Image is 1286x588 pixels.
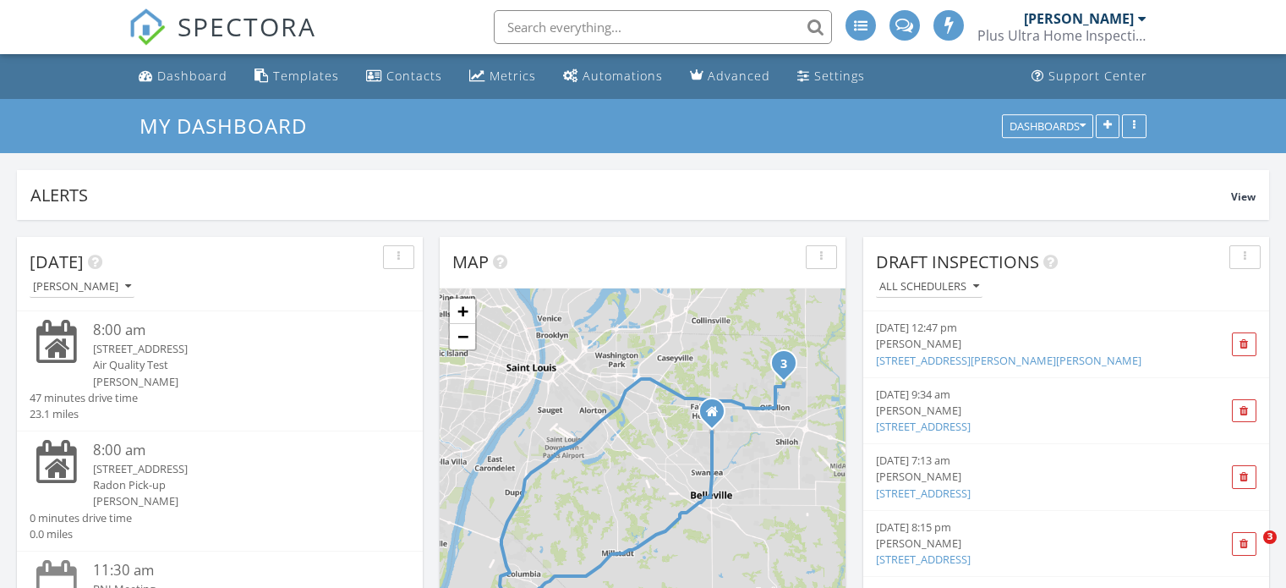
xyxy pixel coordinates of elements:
div: Contacts [386,68,442,84]
span: Draft Inspections [876,250,1039,273]
a: Metrics [462,61,543,92]
button: [PERSON_NAME] [30,276,134,299]
div: Dashboard [157,68,227,84]
div: Alerts [30,184,1231,206]
div: Support Center [1048,68,1147,84]
div: 23.1 miles [30,406,138,422]
div: [PERSON_NAME] [93,374,379,390]
button: All schedulers [876,276,982,299]
button: Dashboards [1002,114,1093,138]
div: [DATE] 7:13 am [876,453,1193,469]
div: Advanced [708,68,770,84]
a: Contacts [359,61,449,92]
a: SPECTORA [129,23,316,58]
a: Advanced [683,61,777,92]
div: [PERSON_NAME] [1024,10,1134,27]
div: [DATE] 8:15 pm [876,519,1193,536]
div: Air Quality Test [93,357,379,373]
div: Metrics [490,68,536,84]
div: [PERSON_NAME] [33,281,131,293]
div: 0 minutes drive time [30,510,132,526]
img: The Best Home Inspection Software - Spectora [129,8,166,46]
span: Map [452,250,489,273]
div: [PERSON_NAME] [876,536,1193,552]
div: 1509 Cedar Ridge Dr, O'Fallon, IL 62269 [784,363,794,373]
a: [STREET_ADDRESS][PERSON_NAME][PERSON_NAME] [876,353,1141,368]
a: Zoom out [450,324,475,349]
input: Search everything... [494,10,832,44]
a: Dashboard [132,61,234,92]
a: 8:00 am [STREET_ADDRESS] Air Quality Test [PERSON_NAME] 47 minutes drive time 23.1 miles [30,320,410,422]
a: Automations (Advanced) [556,61,670,92]
a: Support Center [1025,61,1154,92]
a: Templates [248,61,346,92]
a: [DATE] 8:15 pm [PERSON_NAME] [STREET_ADDRESS] [876,519,1193,569]
div: Templates [273,68,339,84]
div: [PERSON_NAME] [876,336,1193,352]
a: [DATE] 7:13 am [PERSON_NAME] [STREET_ADDRESS] [876,453,1193,502]
a: My Dashboard [140,112,321,140]
div: Dashboards [1010,120,1086,132]
span: SPECTORA [178,8,316,44]
div: [PERSON_NAME] [93,493,379,509]
div: [PERSON_NAME] [876,403,1193,419]
i: 3 [780,359,787,371]
a: Settings [791,61,872,92]
div: [DATE] 12:47 pm [876,320,1193,336]
div: All schedulers [879,281,979,293]
div: 0.0 miles [30,526,132,542]
span: [DATE] [30,250,84,273]
div: [PERSON_NAME] [876,469,1193,485]
div: 11:30 am [93,560,379,581]
a: [STREET_ADDRESS] [876,419,971,434]
div: [DATE] 9:34 am [876,387,1193,403]
div: Radon Pick-up [93,477,379,493]
a: 8:00 am [STREET_ADDRESS] Radon Pick-up [PERSON_NAME] 0 minutes drive time 0.0 miles [30,440,410,542]
div: [STREET_ADDRESS] [93,341,379,357]
div: Automations [583,68,663,84]
div: 47 minutes drive time [30,390,138,406]
div: 8:00 am [93,440,379,461]
div: [STREET_ADDRESS] [93,461,379,477]
div: 8:00 am [93,320,379,341]
div: Settings [814,68,865,84]
a: [DATE] 9:34 am [PERSON_NAME] [STREET_ADDRESS] [876,387,1193,436]
a: [STREET_ADDRESS] [876,486,971,501]
a: Zoom in [450,299,475,324]
div: Plus Ultra Home Inspections LLC [977,27,1146,44]
div: 4610A N Illinois St., Unit 24, Fairview Heights IL 62208 [712,411,722,421]
a: [DATE] 12:47 pm [PERSON_NAME] [STREET_ADDRESS][PERSON_NAME][PERSON_NAME] [876,320,1193,369]
iframe: Intercom live chat [1229,530,1269,571]
a: [STREET_ADDRESS] [876,552,971,567]
span: View [1231,190,1256,204]
span: 3 [1263,530,1277,544]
